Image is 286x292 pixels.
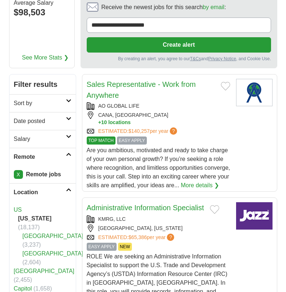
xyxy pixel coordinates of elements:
h2: Location [14,188,66,197]
span: $140,257 [128,128,149,134]
a: T&Cs [190,56,201,61]
h2: Salary [14,135,66,143]
button: Create alert [87,37,271,53]
h2: Remote [14,153,66,161]
a: See More Stats ❯ [22,53,68,62]
span: EASY APPLY [87,243,117,251]
a: [GEOGRAPHIC_DATA] [23,250,83,257]
a: by email [203,4,224,10]
span: (1,658) [34,285,52,292]
a: Privacy Notice [208,56,236,61]
a: Administrative Information Specialist [87,204,204,212]
a: [GEOGRAPHIC_DATA] [23,233,83,239]
button: Add to favorite jobs [210,205,219,214]
span: ? [167,234,174,241]
a: Date posted [9,112,76,130]
img: Company logo [236,202,273,230]
a: Sort by [9,94,76,112]
a: Sales Representative - Work from Anywhere [87,80,196,99]
span: (3,237) [23,242,41,248]
a: More details ❯ [181,181,219,190]
span: NEW [118,243,132,251]
strong: Remote jobs [26,171,61,177]
div: [GEOGRAPHIC_DATA], [US_STATE] [87,224,230,232]
strong: [US_STATE] [18,215,52,222]
a: X [14,170,23,179]
span: (2,455) [14,277,32,283]
span: + [98,119,101,126]
span: EASY APPLY [117,137,147,145]
div: KMRG, LLC [87,215,230,223]
h2: Date posted [14,117,66,126]
a: Capitol [14,285,32,292]
div: $98,503 [14,6,70,19]
span: (18,137) [18,224,40,230]
a: [GEOGRAPHIC_DATA] [14,268,75,274]
div: CANA, [GEOGRAPHIC_DATA] [87,111,230,126]
span: Receive the newest jobs for this search : [101,3,226,12]
span: TOP MATCH [87,137,115,145]
h2: Filter results [9,74,76,94]
div: By creating an alert, you agree to our and , and Cookie Use. [87,55,271,62]
a: ESTIMATED:$65,386per year? [98,234,176,241]
button: Add to favorite jobs [221,82,230,91]
button: +10 locations [98,119,230,126]
span: ? [170,127,177,135]
a: ESTIMATED:$140,257per year? [98,127,179,135]
a: Location [9,183,76,201]
div: AO GLOBAL LIFE [87,102,230,110]
a: Remote [9,148,76,166]
span: Are you ambitious, motivated and ready to take charge of your own personal growth? If you’re seek... [87,147,230,188]
img: Company logo [236,79,273,106]
span: (2,604) [23,259,41,265]
span: $65,386 [128,234,147,240]
a: Salary [9,130,76,148]
a: US [14,207,22,213]
h2: Sort by [14,99,66,108]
